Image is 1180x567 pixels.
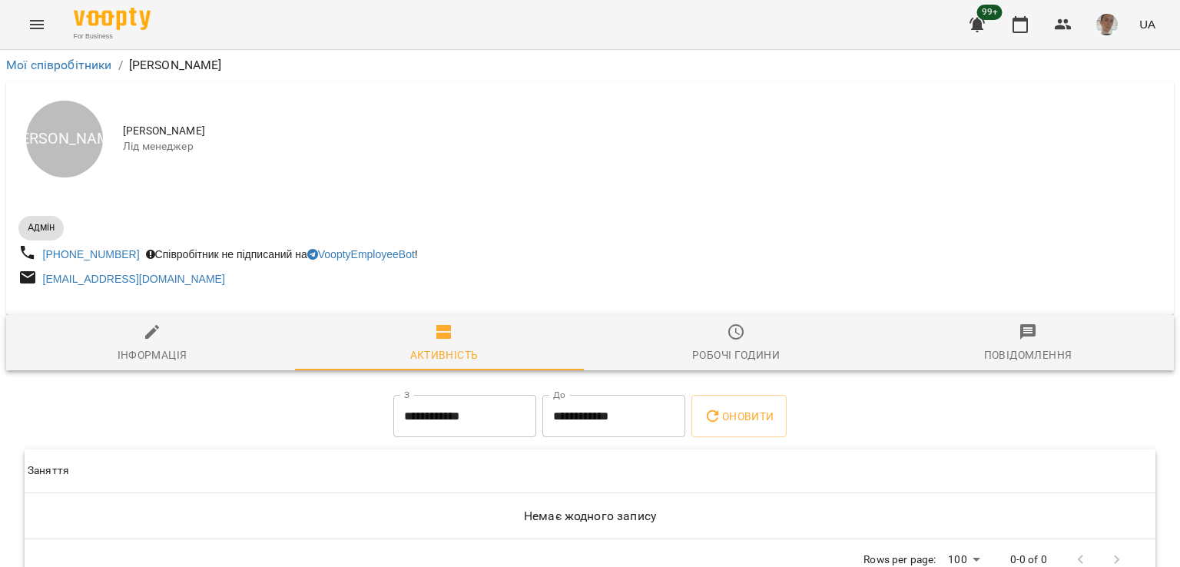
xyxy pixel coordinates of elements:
a: VooptyEmployeeBot [307,248,415,260]
p: [PERSON_NAME] [129,56,222,75]
div: Інформація [118,346,187,364]
h6: Немає жодного запису [28,506,1152,527]
button: UA [1133,10,1162,38]
button: Menu [18,6,55,43]
div: [PERSON_NAME] [26,101,103,177]
img: 4dd45a387af7859874edf35ff59cadb1.jpg [1096,14,1118,35]
div: Повідомлення [984,346,1072,364]
a: [PHONE_NUMBER] [43,248,140,260]
span: Лід менеджер [123,139,1162,154]
div: Робочі години [692,346,780,364]
span: Адмін [18,220,64,234]
img: Voopty Logo [74,8,151,30]
div: Активність [410,346,479,364]
span: [PERSON_NAME] [123,124,1162,139]
nav: breadcrumb [6,56,1174,75]
span: Заняття [28,462,1152,480]
div: Співробітник не підписаний на ! [143,244,421,265]
button: Оновити [691,395,786,438]
span: For Business [74,31,151,41]
span: UA [1139,16,1155,32]
div: Sort [28,462,69,480]
li: / [118,56,123,75]
a: Мої співробітники [6,58,112,72]
span: Оновити [704,407,774,426]
span: 99+ [977,5,1003,20]
div: Заняття [28,462,69,480]
a: [EMAIL_ADDRESS][DOMAIN_NAME] [43,273,225,285]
